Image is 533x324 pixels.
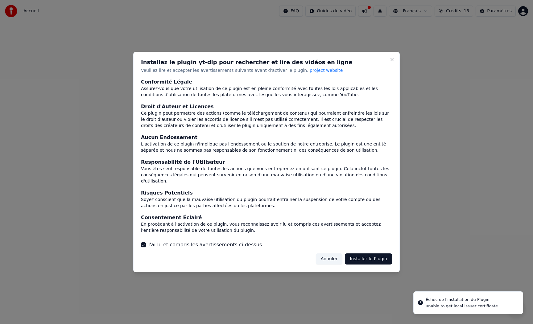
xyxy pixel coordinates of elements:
div: Vous êtes seul responsable de toutes les actions que vous entreprenez en utilisant ce plugin. Cel... [141,166,392,184]
div: L'activation de ce plugin n'implique pas l'endossement ou le soutien de notre entreprise. Le plug... [141,141,392,154]
div: Aucun Endossement [141,134,392,141]
div: Responsabilité de l'Utilisateur [141,158,392,166]
div: Ce plugin peut permettre des actions (comme le téléchargement de contenu) qui pourraient enfreind... [141,111,392,129]
button: Installer le Plugin [345,253,392,265]
div: Conformité Légale [141,79,392,86]
span: project website [310,68,343,73]
label: J'ai lu et compris les avertissements ci-dessus [148,241,262,248]
h2: Installez le plugin yt-dlp pour rechercher et lire des vidéos en ligne [141,59,392,65]
div: Droit d'Auteur et Licences [141,103,392,111]
div: En procédant à l'activation de ce plugin, vous reconnaissez avoir lu et compris ces avertissement... [141,221,392,234]
div: Assurez-vous que votre utilisation de ce plugin est en pleine conformité avec toutes les lois app... [141,86,392,98]
p: Veuillez lire et accepter les avertissements suivants avant d'activer le plugin. [141,68,392,74]
div: Risques Potentiels [141,189,392,197]
div: Soyez conscient que la mauvaise utilisation du plugin pourrait entraîner la suspension de votre c... [141,197,392,209]
div: Consentement Éclairé [141,214,392,221]
button: Annuler [316,253,342,265]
